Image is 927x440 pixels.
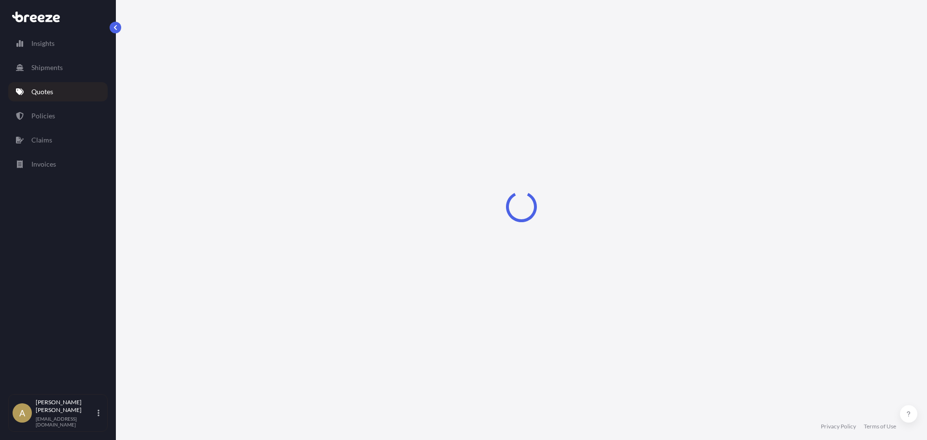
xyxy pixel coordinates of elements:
[864,423,896,430] a: Terms of Use
[31,111,55,121] p: Policies
[31,39,55,48] p: Insights
[31,159,56,169] p: Invoices
[36,398,96,414] p: [PERSON_NAME] [PERSON_NAME]
[31,87,53,97] p: Quotes
[8,130,108,150] a: Claims
[31,135,52,145] p: Claims
[821,423,856,430] a: Privacy Policy
[8,34,108,53] a: Insights
[8,106,108,126] a: Policies
[36,416,96,427] p: [EMAIL_ADDRESS][DOMAIN_NAME]
[8,58,108,77] a: Shipments
[8,82,108,101] a: Quotes
[8,155,108,174] a: Invoices
[19,408,25,418] span: A
[31,63,63,72] p: Shipments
